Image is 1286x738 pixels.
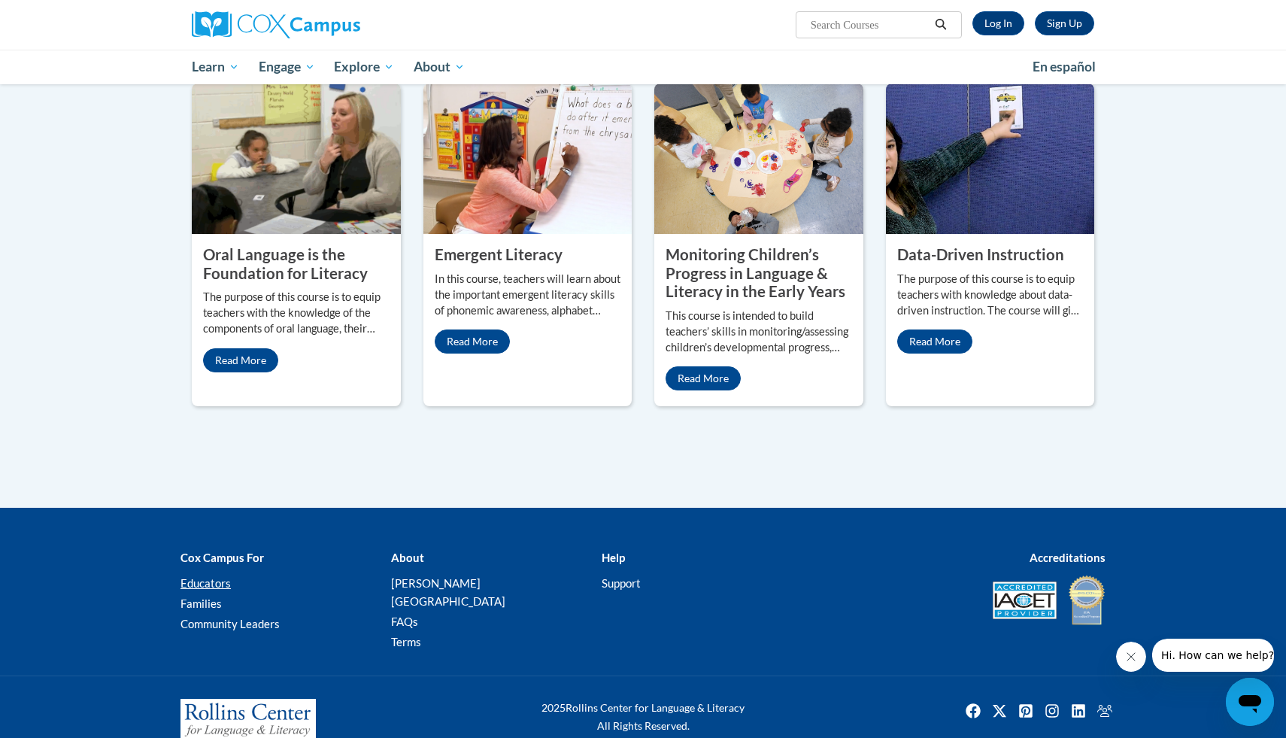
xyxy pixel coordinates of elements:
[435,272,621,319] p: In this course, teachers will learn about the important emergent literacy skills of phonemic awar...
[180,551,264,564] b: Cox Campus For
[404,50,475,84] a: About
[435,245,563,263] property: Emergent Literacy
[423,84,632,234] img: Emergent Literacy
[993,582,1057,619] img: Accredited IACET® Provider
[334,58,394,76] span: Explore
[1068,574,1106,627] img: IDA® Accredited
[180,576,231,590] a: Educators
[203,290,390,337] p: The purpose of this course is to equip teachers with the knowledge of the components of oral lang...
[1152,639,1274,672] iframe: Message from company
[391,576,505,608] a: [PERSON_NAME][GEOGRAPHIC_DATA]
[961,699,985,723] a: Facebook
[541,701,566,714] span: 2025
[192,58,239,76] span: Learn
[324,50,404,84] a: Explore
[987,699,1012,723] a: Twitter
[391,635,421,648] a: Terms
[666,366,741,390] a: Read More
[961,699,985,723] img: Facebook icon
[259,58,315,76] span: Engage
[192,11,360,38] img: Cox Campus
[1030,551,1106,564] b: Accreditations
[391,615,418,628] a: FAQs
[1226,678,1274,726] iframe: Button to launch messaging window
[391,551,424,564] b: About
[182,50,249,84] a: Learn
[1014,699,1038,723] a: Pinterest
[602,551,625,564] b: Help
[1040,699,1064,723] a: Instagram
[180,617,280,630] a: Community Leaders
[930,16,952,34] button: Search
[886,84,1095,234] img: Data-Driven Instruction
[666,245,845,300] property: Monitoring Children’s Progress in Language & Literacy in the Early Years
[192,84,401,234] img: Oral Language is the Foundation for Literacy
[1014,699,1038,723] img: Pinterest icon
[203,348,278,372] a: Read More
[972,11,1024,35] a: Log In
[414,58,465,76] span: About
[169,50,1117,84] div: Main menu
[1023,51,1106,83] a: En español
[485,699,801,735] div: Rollins Center for Language & Literacy All Rights Reserved.
[1066,699,1090,723] a: Linkedin
[180,597,222,610] a: Families
[1116,642,1146,672] iframe: Close message
[192,11,478,38] a: Cox Campus
[249,50,325,84] a: Engage
[666,308,852,356] p: This course is intended to build teachers’ skills in monitoring/assessing children’s developmenta...
[897,245,1064,263] property: Data-Driven Instruction
[654,84,863,234] img: Monitoring Children’s Progress in Language & Literacy in the Early Years
[602,576,641,590] a: Support
[1033,59,1096,74] span: En español
[897,272,1084,319] p: The purpose of this course is to equip teachers with knowledge about data-driven instruction. The...
[1035,11,1094,35] a: Register
[203,245,368,282] property: Oral Language is the Foundation for Literacy
[897,330,972,354] a: Read More
[1093,699,1117,723] img: Facebook group icon
[1093,699,1117,723] a: Facebook Group
[1066,699,1090,723] img: LinkedIn icon
[809,16,930,34] input: Search Courses
[987,699,1012,723] img: Twitter icon
[1040,699,1064,723] img: Instagram icon
[435,330,510,354] a: Read More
